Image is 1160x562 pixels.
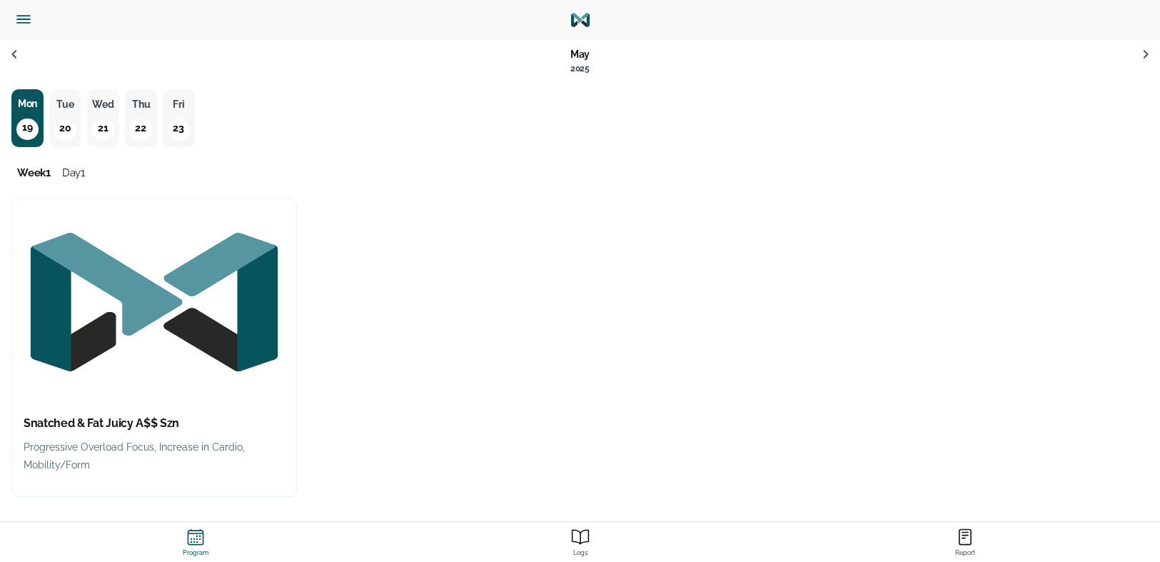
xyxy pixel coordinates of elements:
a: ReportLogs [388,522,772,562]
button: Tue20 [49,89,81,147]
p: 22 [130,119,151,141]
p: 23 [168,119,189,141]
p: Tue [54,96,77,114]
ion-icon: Program [186,528,205,546]
p: May [570,46,590,64]
strong: Program [6,549,385,557]
span: Week 1 [17,166,51,179]
p: Wed [91,96,115,114]
p: 2025 [570,60,590,78]
ion-icon: Report [956,528,974,546]
a: ReportReport [772,522,1157,562]
p: 19 [16,119,38,140]
strong: Logs [390,549,770,557]
img: Logo [570,9,591,31]
button: Thu22 [125,89,157,147]
button: Fri23 [163,89,195,147]
span: Day 1 [62,166,85,179]
button: Program ThumbnailSnatched & Fat Juicy A$$ SznProgressive Overload Focus, Increase in Cardio, Mobi... [11,199,297,497]
strong: Report [775,549,1154,557]
p: 21 [92,119,114,141]
p: Progressive Overload Focus, Increase in Cardio, Mobility/Form [24,438,285,474]
p: Thu [129,96,153,114]
p: Mon [11,95,44,113]
ion-icon: Report [571,528,590,546]
ion-icon: Side Menu [14,10,33,29]
h2: Snatched & Fat Juicy A$$ Szn [24,416,285,431]
button: Wed21 [87,89,119,147]
img: Program Thumbnail [12,199,296,405]
p: 20 [54,119,76,141]
p: Fri [167,96,191,114]
a: ProgramProgram [3,522,388,562]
